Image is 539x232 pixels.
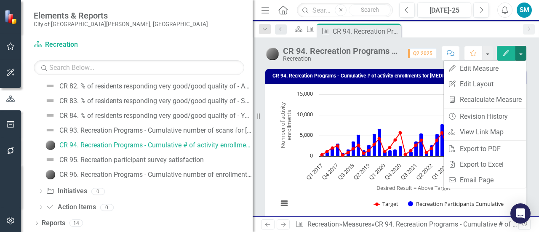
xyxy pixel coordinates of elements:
[45,96,55,106] img: Not Defined
[419,133,423,157] path: Q4 2021, 5,556. Recreation Participants Cumulative.
[274,90,512,216] svg: Interactive chart
[297,3,393,18] input: Search ClearPoint...
[59,112,253,120] div: CR 84. % of residents responding very good/good quality of - Youth/teen recreation programs
[349,4,391,16] button: Search
[59,141,253,149] div: CR 94. Recreation Programs - Cumulative # of activity enrollments for [MEDICAL_DATA] participants
[383,162,403,181] text: Q4 2020
[517,3,532,18] button: SM
[425,151,428,154] path: Q1 2022, 907. Target.
[279,102,293,148] text: Number of activity enrollments
[420,5,468,16] div: [DATE]-25
[414,162,434,181] text: Q2 2022
[91,188,105,195] div: 0
[46,187,87,196] a: Initiatives
[373,134,376,157] path: Q3 2019, 5,494. Recreation Participants Cumulative.
[43,79,253,93] a: CR 82. % of residents responding very good/good quality of - Adult recreation programs
[304,162,324,181] text: Q1 2017
[357,144,360,147] path: Q4 2018, 2,649. Target.
[408,200,504,208] button: Show Recreation Participants Cumulative
[45,155,55,165] img: Not Defined
[295,220,518,229] div: » »
[444,157,526,172] a: Export to Excel
[331,147,334,150] path: Q3 2017, 2,000. Target.
[342,220,371,228] a: Measures
[357,135,360,157] path: Q4 2018, 5,285. Recreation Participants Cumulative.
[274,90,518,216] div: Chart. Highcharts interactive chart.
[45,169,55,179] img: No Information
[388,146,392,149] path: Q2 2020, 2,107. Target.
[352,147,355,151] path: Q3 2018, 1,785. Target.
[34,11,208,21] span: Elements & Reports
[408,49,436,58] span: Q2 2025
[42,219,65,228] a: Reports
[352,141,355,157] path: Q3 2018, 3,597. Recreation Participants Cumulative.
[34,60,244,75] input: Search Below...
[45,81,55,91] img: Not Defined
[4,10,19,24] img: ClearPoint Strategy
[444,76,526,92] a: Edit Layout
[440,131,444,135] path: Q4 2022, 5,666. Target.
[45,125,55,135] img: Not Defined
[374,200,398,208] button: Show Target
[420,139,423,142] path: Q4 2021, 3,867. Target.
[367,149,371,152] path: Q2 2019, 1,358. Target.
[444,109,526,124] a: Revision History
[440,124,444,157] path: Q4 2022, 7,810. Recreation Participants Cumulative.
[43,123,253,137] a: CR 93. Recreation Programs - Cumulative number of scans for [MEDICAL_DATA] reduced fee passes
[393,149,397,157] path: Q3 2020, 1,724. Recreation Participants Cumulative.
[34,21,208,27] small: City of [GEOGRAPHIC_DATA][PERSON_NAME], [GEOGRAPHIC_DATA]
[333,26,399,37] div: CR 94. Recreation Programs - Cumulative # of activity enrollments for [MEDICAL_DATA] participants
[320,153,324,157] path: Q1 2017, 325. Target.
[326,150,329,153] path: Q2 2017, 1,125. Target.
[347,151,350,155] path: Q2 2018, 867. Target.
[376,184,451,192] text: Desired Result = Above Target
[341,154,344,157] path: Q1 2018, 262. Target.
[383,150,387,153] path: Q1 2020, 1,139. Target.
[43,94,253,107] a: CR 83. % of residents responding very good/good quality of - Senior recreation programs
[59,156,204,164] div: CR 95. Recreation participant survey satisfaction
[367,162,387,181] text: Q1 2020
[399,146,403,157] path: Q4 2020, 2,450. Recreation Participants Cumulative.
[388,150,392,157] path: Q2 2020, 1,450. Recreation Participants Cumulative.
[444,141,526,157] a: Export to PDF
[414,144,418,147] path: Q3 2021, 2,668. Target.
[300,131,313,139] text: 5,000
[265,47,279,60] img: No Information
[278,197,290,209] button: View chart menu, Chart
[43,138,253,152] a: CR 94. Recreation Programs - Cumulative # of activity enrollments for [MEDICAL_DATA] participants
[59,83,253,90] div: CR 82. % of residents responding very good/good quality of - Adult recreation programs
[510,203,531,224] div: Open Intercom Messenger
[444,92,526,107] a: Recalculate Measure
[283,46,400,56] div: CR 94. Recreation Programs - Cumulative # of activity enrollments for [MEDICAL_DATA] participants
[43,153,204,166] a: CR 95. Recreation participant survey satisfaction
[361,6,379,13] span: Search
[297,90,313,97] text: 15,000
[399,162,419,181] text: Q3 2021
[43,109,253,122] a: CR 84. % of residents responding very good/good quality of - Youth/teen recreation programs
[69,220,83,227] div: 14
[46,203,96,212] a: Action Items
[336,162,356,181] text: Q3 2018
[43,168,253,181] a: CR 96. Recreation Programs - Cumulative number of enrollments on opening day registration
[373,143,376,146] path: Q3 2019, 2,886. Target.
[283,56,400,62] div: Recreation
[362,152,366,155] path: Q1 2019, 679. Target.
[417,3,471,18] button: [DATE]-25
[320,162,340,181] text: Q4 2017
[444,172,526,188] a: Email Page
[45,110,55,120] img: Not Defined
[378,129,382,157] path: Q4 2019, 6,704. Recreation Participants Cumulative.
[435,139,439,142] path: Q3 2022, 3,853. Target.
[59,171,253,179] div: CR 96. Recreation Programs - Cumulative number of enrollments on opening day registration
[378,137,381,141] path: Q4 2019, 4,244. Target.
[404,153,407,156] path: Q1 2021, 425. Target.
[100,204,114,211] div: 0
[430,162,450,181] text: Q1 2023
[336,144,339,148] path: Q4 2017, 2,500. Target.
[45,140,55,150] img: No Information
[59,127,253,134] div: CR 93. Recreation Programs - Cumulative number of scans for [MEDICAL_DATA] reduced fee passes
[409,149,413,152] path: Q2 2021, 1,353. Target.
[310,152,313,159] text: 0
[444,124,526,140] a: View Link Map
